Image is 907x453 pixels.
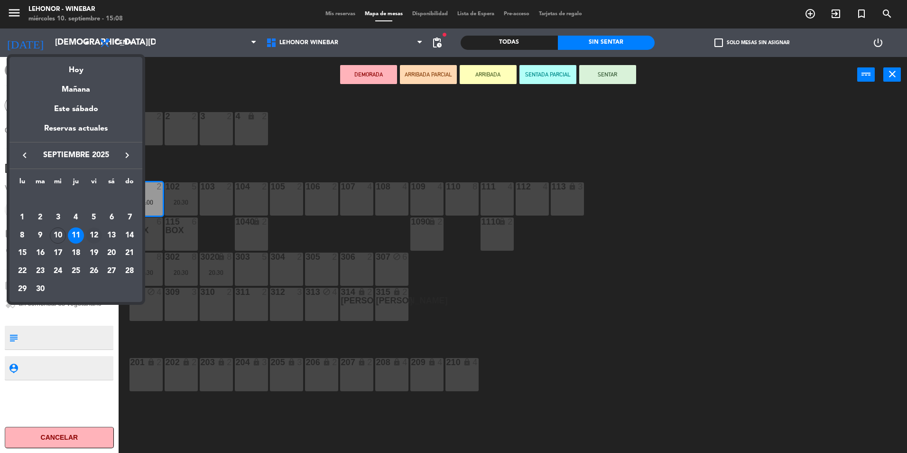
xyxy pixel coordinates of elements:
[120,262,139,280] td: 28 de septiembre de 2025
[13,190,139,208] td: SEP.
[103,176,121,191] th: sábado
[14,245,30,261] div: 15
[67,262,85,280] td: 25 de septiembre de 2025
[9,96,142,123] div: Este sábado
[85,176,103,191] th: viernes
[86,245,102,261] div: 19
[16,149,33,161] button: keyboard_arrow_left
[67,244,85,262] td: 18 de septiembre de 2025
[50,227,66,244] div: 10
[103,209,120,226] div: 6
[33,149,119,161] span: septiembre 2025
[14,209,30,226] div: 1
[13,226,31,245] td: 8 de septiembre de 2025
[68,209,84,226] div: 4
[31,176,49,191] th: martes
[50,263,66,279] div: 24
[31,262,49,280] td: 23 de septiembre de 2025
[9,123,142,142] div: Reservas actuales
[14,227,30,244] div: 8
[103,226,121,245] td: 13 de septiembre de 2025
[31,280,49,298] td: 30 de septiembre de 2025
[32,263,48,279] div: 23
[9,57,142,76] div: Hoy
[32,209,48,226] div: 2
[103,244,121,262] td: 20 de septiembre de 2025
[85,262,103,280] td: 26 de septiembre de 2025
[121,227,138,244] div: 14
[103,263,120,279] div: 27
[9,76,142,96] div: Mañana
[50,209,66,226] div: 3
[50,245,66,261] div: 17
[13,208,31,226] td: 1 de septiembre de 2025
[103,227,120,244] div: 13
[19,150,30,161] i: keyboard_arrow_left
[32,227,48,244] div: 9
[68,245,84,261] div: 18
[49,226,67,245] td: 10 de septiembre de 2025
[32,281,48,297] div: 30
[13,280,31,298] td: 29 de septiembre de 2025
[86,263,102,279] div: 26
[67,208,85,226] td: 4 de septiembre de 2025
[32,245,48,261] div: 16
[67,226,85,245] td: 11 de septiembre de 2025
[49,176,67,191] th: miércoles
[120,244,139,262] td: 21 de septiembre de 2025
[86,209,102,226] div: 5
[120,176,139,191] th: domingo
[121,263,138,279] div: 28
[31,244,49,262] td: 16 de septiembre de 2025
[121,209,138,226] div: 7
[13,244,31,262] td: 15 de septiembre de 2025
[120,208,139,226] td: 7 de septiembre de 2025
[14,263,30,279] div: 22
[49,262,67,280] td: 24 de septiembre de 2025
[49,244,67,262] td: 17 de septiembre de 2025
[67,176,85,191] th: jueves
[103,245,120,261] div: 20
[14,281,30,297] div: 29
[85,208,103,226] td: 5 de septiembre de 2025
[103,262,121,280] td: 27 de septiembre de 2025
[31,208,49,226] td: 2 de septiembre de 2025
[121,245,138,261] div: 21
[13,262,31,280] td: 22 de septiembre de 2025
[68,263,84,279] div: 25
[49,208,67,226] td: 3 de septiembre de 2025
[120,226,139,245] td: 14 de septiembre de 2025
[103,208,121,226] td: 6 de septiembre de 2025
[119,149,136,161] button: keyboard_arrow_right
[68,227,84,244] div: 11
[86,227,102,244] div: 12
[85,226,103,245] td: 12 de septiembre de 2025
[31,226,49,245] td: 9 de septiembre de 2025
[121,150,133,161] i: keyboard_arrow_right
[85,244,103,262] td: 19 de septiembre de 2025
[13,176,31,191] th: lunes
